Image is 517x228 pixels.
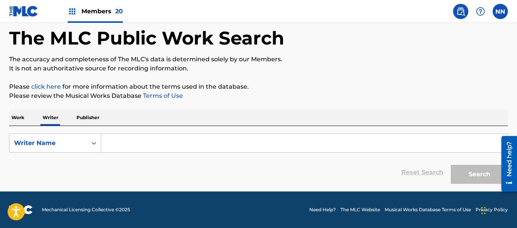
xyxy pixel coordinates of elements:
div: Help [473,4,488,19]
a: Terms of Use [142,92,183,99]
div: Writer Name [14,139,83,148]
p: It is not an authoritative source for recording information. [9,64,508,73]
a: Musical Works Database Terms of Use [385,206,471,213]
h1: The MLC Public Work Search [9,27,284,49]
span: 20 [115,8,123,15]
p: Publisher [74,110,102,126]
a: click here [31,83,61,90]
p: Please for more information about the terms used in the database. [9,82,508,91]
span: Members [81,7,123,16]
a: The MLC Website [340,206,380,213]
img: search [456,7,465,16]
img: Top Rightsholders [68,7,77,16]
img: MLC Logo [9,6,38,17]
a: Privacy Policy [476,206,508,213]
span: Mechanical Licensing Collective © 2025 [42,206,130,213]
form: Search Form [9,134,508,188]
p: Writer [40,110,60,126]
a: Public Search [453,4,468,19]
img: help [476,7,485,16]
iframe: Chat Widget [479,191,517,228]
img: logo [9,205,33,214]
p: Please review the Musical Works Database [9,91,508,100]
div: Drag [481,199,486,222]
p: The accuracy and completeness of The MLC's data is determined solely by our Members. [9,55,508,64]
a: Need Help? [309,206,336,213]
iframe: Resource Center [496,133,517,195]
div: User Menu [493,4,508,19]
p: Work [9,110,27,126]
